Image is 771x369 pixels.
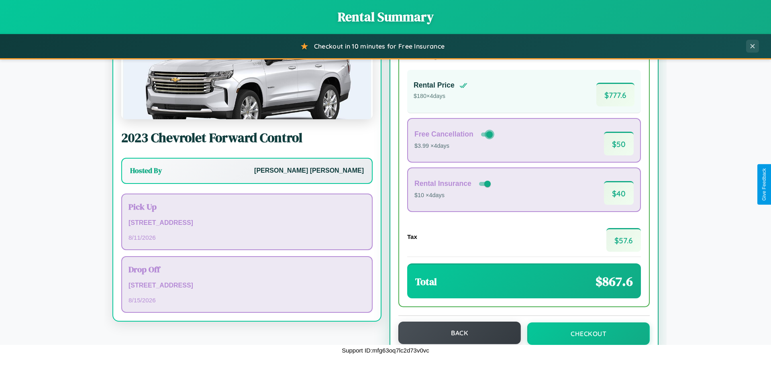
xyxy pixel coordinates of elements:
[128,280,365,292] p: [STREET_ADDRESS]
[414,141,494,151] p: $3.99 × 4 days
[8,8,763,26] h1: Rental Summary
[596,83,634,106] span: $ 777.6
[761,168,767,201] div: Give Feedback
[527,322,650,345] button: Checkout
[415,275,437,288] h3: Total
[604,132,634,155] span: $ 50
[128,217,365,229] p: [STREET_ADDRESS]
[414,91,467,102] p: $ 180 × 4 days
[121,39,373,119] img: Chevrolet Forward Control
[342,345,429,356] p: Support ID: mfg63oq7lc2d73v0vc
[128,232,365,243] p: 8 / 11 / 2026
[606,228,641,252] span: $ 57.6
[414,190,492,201] p: $10 × 4 days
[414,179,471,188] h4: Rental Insurance
[596,273,633,290] span: $ 867.6
[128,201,365,212] h3: Pick Up
[128,295,365,306] p: 8 / 15 / 2026
[254,165,364,177] p: [PERSON_NAME] [PERSON_NAME]
[121,129,373,147] h2: 2023 Chevrolet Forward Control
[314,42,445,50] span: Checkout in 10 minutes for Free Insurance
[130,166,162,175] h3: Hosted By
[414,130,473,139] h4: Free Cancellation
[407,233,417,240] h4: Tax
[128,263,365,275] h3: Drop Off
[398,322,521,344] button: Back
[604,181,634,205] span: $ 40
[414,81,455,90] h4: Rental Price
